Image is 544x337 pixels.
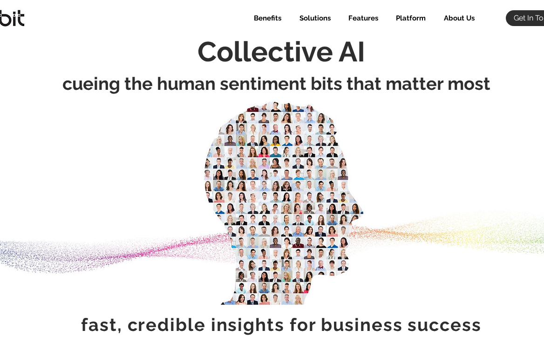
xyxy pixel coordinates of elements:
[433,10,482,26] a: About Us
[243,10,482,26] nav: Site
[295,10,335,26] p: Solutions
[197,35,365,68] span: Collective AI
[62,73,490,94] span: cueing the human sentiment bits that matter most
[81,314,482,335] span: fast, credible insights for business success
[385,10,433,26] div: Platform
[391,10,430,26] p: Platform
[344,10,383,26] p: Features
[439,10,479,26] p: About Us
[249,10,286,26] p: Benefits
[243,10,288,26] a: Benefits
[338,10,385,26] div: Features
[288,10,338,26] div: Solutions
